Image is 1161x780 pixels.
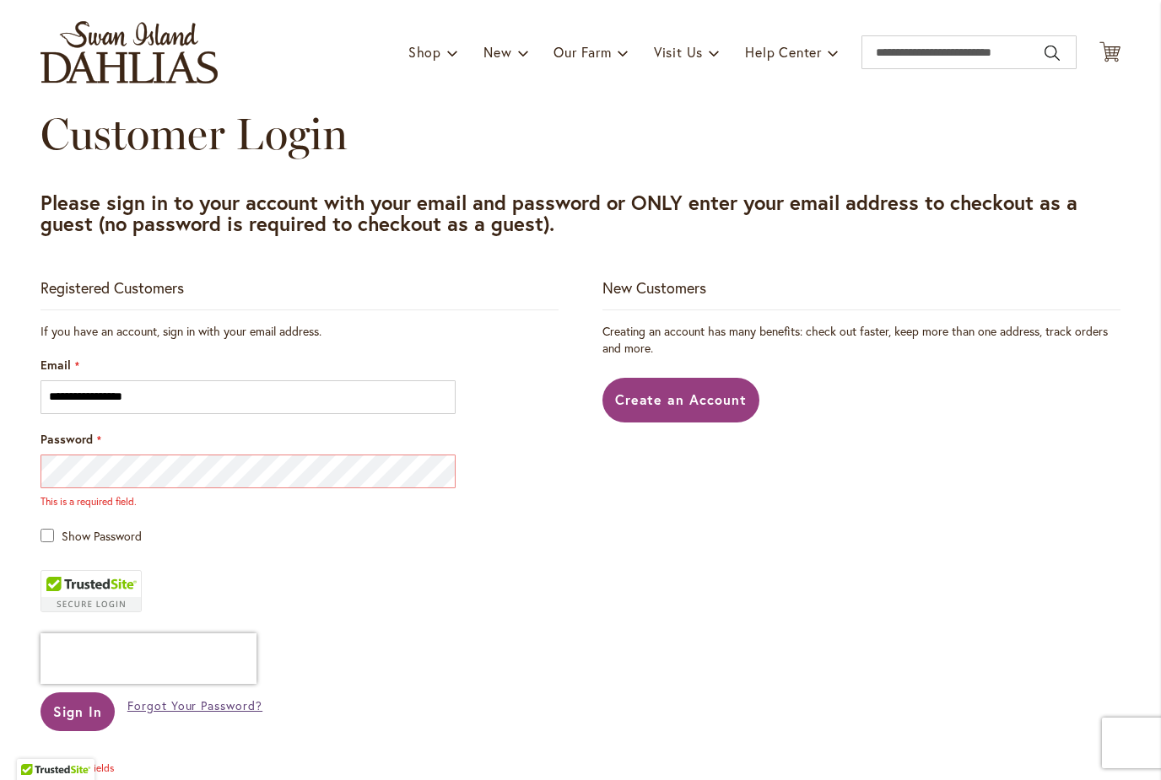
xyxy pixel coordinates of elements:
[40,633,256,684] iframe: reCAPTCHA
[53,702,102,720] span: Sign In
[602,378,760,422] a: Create an Account
[553,43,611,61] span: Our Farm
[40,431,93,447] span: Password
[40,494,456,508] div: This is a required field.
[40,277,184,298] strong: Registered Customers
[602,323,1120,357] p: Creating an account has many benefits: check out faster, keep more than one address, track orders...
[40,357,71,373] span: Email
[615,390,748,408] span: Create an Account
[40,323,559,340] div: If you have an account, sign in with your email address.
[745,43,822,61] span: Help Center
[654,43,703,61] span: Visit Us
[127,697,262,714] a: Forgot Your Password?
[40,189,1077,237] strong: Please sign in to your account with your email and password or ONLY enter your email address to c...
[40,570,142,612] div: TrustedSite Certified
[483,43,511,61] span: New
[13,720,60,767] iframe: Launch Accessibility Center
[408,43,441,61] span: Shop
[62,528,142,544] span: Show Password
[602,277,706,298] strong: New Customers
[40,21,218,83] a: store logo
[40,107,348,160] span: Customer Login
[40,692,115,731] button: Sign In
